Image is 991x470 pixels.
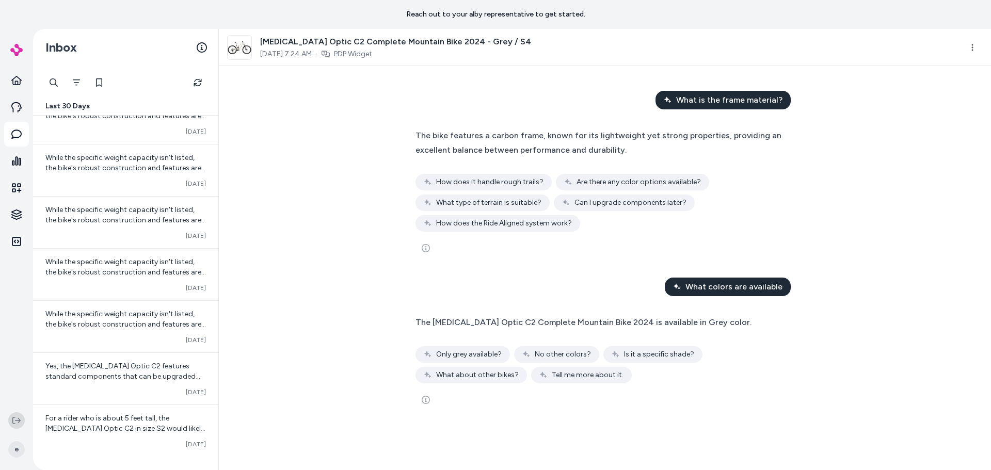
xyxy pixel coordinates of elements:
span: What colors are available [685,281,782,293]
span: [MEDICAL_DATA] Optic C2 Complete Mountain Bike 2024 - Grey / S4 [260,36,531,48]
a: While the specific weight capacity isn't listed, the bike's robust construction and features are ... [33,248,218,300]
span: What is the frame material? [676,94,782,106]
span: [DATE] [186,127,206,136]
span: Last 30 Days [45,101,90,111]
button: Refresh [187,72,208,93]
a: While the specific weight capacity isn't listed, the bike's robust construction and features are ... [33,300,218,352]
span: While the specific weight capacity isn't listed, the bike's robust construction and features are ... [45,310,206,349]
span: While the specific weight capacity isn't listed, the bike's robust construction and features are ... [45,257,206,297]
span: [DATE] 7:24 AM [260,49,312,59]
span: How does the Ride Aligned system work? [436,218,572,229]
span: [DATE] [186,232,206,240]
img: norco-optic-c2-complete-mountain-bike-2024.jpg [228,36,251,59]
span: [DATE] [186,336,206,344]
span: · [316,49,317,59]
span: Only grey available? [436,349,502,360]
span: The bike features a carbon frame, known for its lightweight yet strong properties, providing an e... [415,131,781,155]
span: What about other bikes? [436,370,519,380]
img: alby Logo [10,44,23,56]
button: Filter [66,72,87,93]
h2: Inbox [45,40,77,55]
a: PDP Widget [334,49,372,59]
span: [DATE] [186,284,206,292]
span: Are there any color options available? [577,177,701,187]
span: e [8,441,25,458]
span: [DATE] [186,440,206,448]
span: While the specific weight capacity isn't listed, the bike's robust construction and features are ... [45,205,206,245]
span: No other colors? [535,349,591,360]
span: How does it handle rough trails? [436,177,544,187]
button: See more [415,238,436,258]
a: While the specific weight capacity isn't listed, the bike's robust construction and features are ... [33,92,218,144]
span: Tell me more about it. [552,370,624,380]
span: What type of terrain is suitable? [436,198,541,208]
a: Yes, the [MEDICAL_DATA] Optic C2 features standard components that can be upgraded over time, all... [33,352,218,404]
a: For a rider who is about 5 feet tall, the [MEDICAL_DATA] Optic C2 in size S2 would likely be the ... [33,404,218,457]
p: Reach out to your alby representative to get started. [406,9,585,20]
span: Can I upgrade components later? [574,198,686,208]
span: [DATE] [186,180,206,188]
span: The [MEDICAL_DATA] Optic C2 Complete Mountain Bike 2024 is available in Grey color. [415,317,752,327]
button: See more [415,390,436,410]
a: While the specific weight capacity isn't listed, the bike's robust construction and features are ... [33,196,218,248]
span: [DATE] [186,388,206,396]
span: Is it a specific shade? [624,349,694,360]
span: Yes, the [MEDICAL_DATA] Optic C2 features standard components that can be upgraded over time, all... [45,362,205,401]
a: While the specific weight capacity isn't listed, the bike's robust construction and features are ... [33,144,218,196]
button: e [6,433,27,466]
span: While the specific weight capacity isn't listed, the bike's robust construction and features are ... [45,153,206,193]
